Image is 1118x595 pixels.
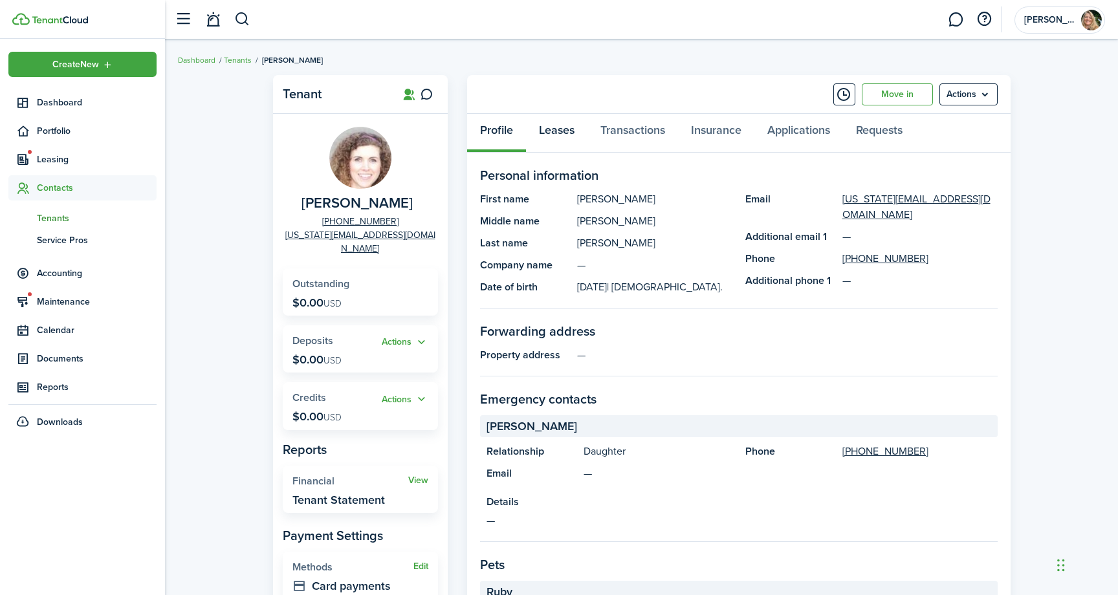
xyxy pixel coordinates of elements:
span: Dashboard [37,96,157,109]
span: USD [323,411,342,424]
a: Applications [754,114,843,153]
a: Dashboard [178,54,215,66]
span: Calendar [37,323,157,337]
panel-main-title: Property address [480,347,571,363]
p: $0.00 [292,296,342,309]
span: [PERSON_NAME] [487,418,577,435]
panel-main-description: — [577,347,998,363]
panel-main-subtitle: Reports [283,440,438,459]
img: Karen Graham [329,127,391,189]
a: Requests [843,114,915,153]
span: Tenants [37,211,157,225]
panel-main-title: Tenant [283,87,386,102]
span: Credits [292,390,326,405]
span: Downloads [37,415,83,429]
a: Leases [526,114,587,153]
a: Tenants [8,207,157,229]
a: [US_STATE][EMAIL_ADDRESS][DOMAIN_NAME] [283,228,438,255]
menu-btn: Actions [939,83,998,105]
span: Create New [52,60,99,69]
a: Tenants [224,54,252,66]
span: Deposits [292,333,333,348]
a: [US_STATE][EMAIL_ADDRESS][DOMAIN_NAME] [842,191,998,222]
iframe: Chat Widget [1053,533,1118,595]
a: View [408,475,428,486]
panel-main-section-title: Pets [480,555,998,574]
a: Insurance [678,114,754,153]
button: Actions [382,335,428,350]
img: Pamela [1081,10,1102,30]
button: Open menu [8,52,157,77]
panel-main-title: Date of birth [480,279,571,295]
a: [PHONE_NUMBER] [842,444,928,459]
panel-main-title: Company name [480,257,571,273]
a: Dashboard [8,90,157,115]
widget-stats-title: Methods [292,561,413,573]
img: TenantCloud [12,13,30,25]
button: Open resource center [973,8,995,30]
panel-main-title: Email [487,466,577,481]
span: Accounting [37,266,157,280]
p: $0.00 [292,353,342,366]
span: Service Pros [37,233,157,247]
span: [PERSON_NAME] [262,54,323,66]
button: Open menu [382,392,428,407]
div: Drag [1057,546,1065,585]
panel-main-title: Phone [745,444,836,459]
span: USD [323,297,342,310]
panel-main-title: Additional phone 1 [745,273,836,288]
panel-main-section-title: Personal information [480,166,998,185]
span: | [DEMOGRAPHIC_DATA]. [607,279,723,294]
panel-main-title: Details [487,494,991,510]
panel-main-title: Relationship [487,444,577,459]
panel-main-description: — [577,257,732,273]
button: Timeline [833,83,855,105]
panel-main-subtitle: Payment Settings [283,526,438,545]
panel-main-section-title: Forwarding address [480,321,998,341]
panel-main-description: [PERSON_NAME] [577,235,732,251]
panel-main-description: [PERSON_NAME] [577,213,732,229]
widget-stats-description: Card payments [312,579,428,592]
span: Outstanding [292,276,349,291]
button: Edit [413,561,428,572]
span: Pamela [1024,16,1076,25]
button: Open menu [382,335,428,350]
span: Reports [37,380,157,394]
panel-main-title: Middle name [480,213,571,229]
panel-main-description: [DATE] [577,279,732,295]
p: $0.00 [292,410,342,423]
button: Search [234,8,250,30]
img: TenantCloud [32,16,88,24]
panel-main-description: — [487,513,991,528]
button: Actions [382,392,428,407]
span: Karen Graham [301,195,413,211]
span: Maintenance [37,295,157,308]
a: Messaging [943,3,968,36]
panel-main-description: [PERSON_NAME] [577,191,732,207]
a: Service Pros [8,229,157,251]
panel-main-title: First name [480,191,571,207]
span: Documents [37,352,157,365]
widget-stats-title: Financial [292,475,408,487]
span: Portfolio [37,124,157,138]
span: Leasing [37,153,157,166]
a: [PHONE_NUMBER] [322,215,399,228]
panel-main-title: Email [745,191,836,222]
panel-main-title: Last name [480,235,571,251]
a: Notifications [201,3,225,36]
span: Contacts [37,181,157,195]
panel-main-description: Daughter [584,444,732,459]
a: Reports [8,374,157,400]
button: Open menu [939,83,998,105]
a: Move in [862,83,933,105]
a: [PHONE_NUMBER] [842,251,928,266]
panel-main-title: Phone [745,251,836,266]
button: Open sidebar [171,7,195,32]
panel-main-title: Additional email 1 [745,229,836,244]
span: USD [323,354,342,367]
panel-main-section-title: Emergency contacts [480,389,998,409]
widget-stats-description: Tenant Statement [292,493,385,506]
